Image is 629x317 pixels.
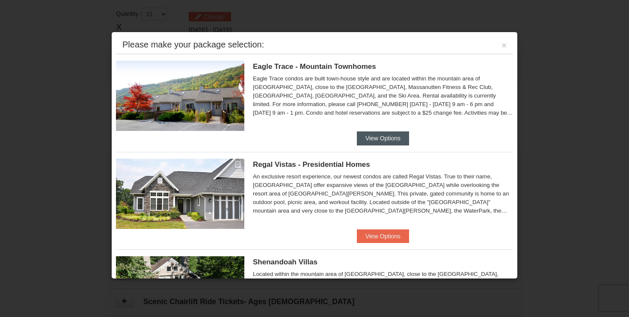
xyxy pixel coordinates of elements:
div: Please make your package selection: [122,40,264,49]
span: Eagle Trace - Mountain Townhomes [253,62,376,71]
button: View Options [357,131,409,145]
div: Eagle Trace condos are built town-house style and are located within the mountain area of [GEOGRA... [253,74,513,117]
div: An exclusive resort experience, our newest condos are called Regal Vistas. True to their name, [G... [253,172,513,215]
img: 19218983-1-9b289e55.jpg [116,61,244,131]
span: Regal Vistas - Presidential Homes [253,160,370,169]
button: View Options [357,229,409,243]
img: 19218991-1-902409a9.jpg [116,159,244,229]
span: Shenandoah Villas [253,258,317,266]
div: Located within the mountain area of [GEOGRAPHIC_DATA], close to the [GEOGRAPHIC_DATA], Massanutte... [253,270,513,313]
button: × [501,41,507,50]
